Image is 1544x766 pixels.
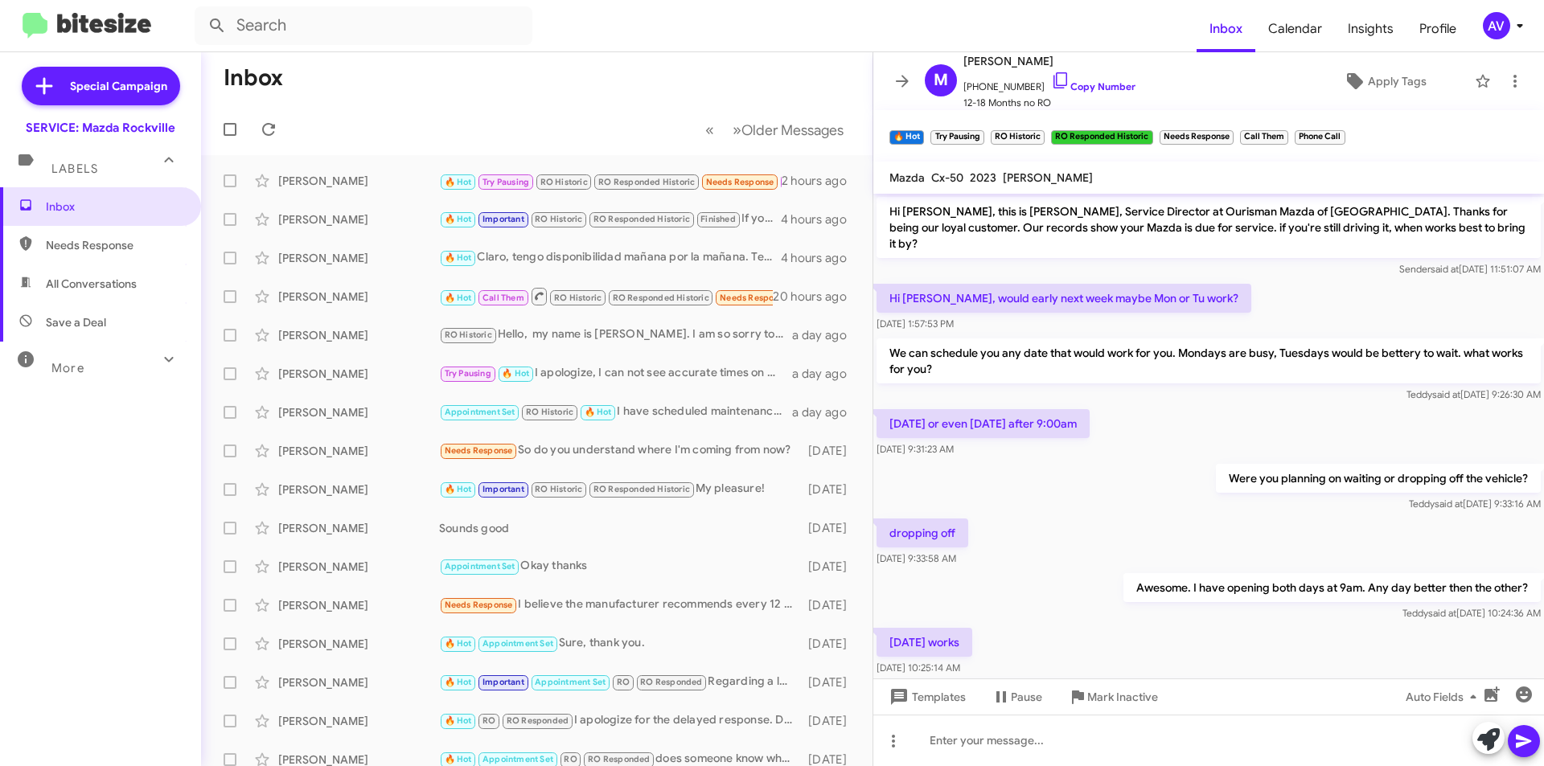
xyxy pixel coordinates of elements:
[800,520,860,536] div: [DATE]
[696,113,853,146] nav: Page navigation example
[877,409,1090,438] p: [DATE] or even [DATE] after 9:00am
[800,559,860,575] div: [DATE]
[877,552,956,564] span: [DATE] 9:33:58 AM
[1406,388,1541,400] span: Teddy [DATE] 9:26:30 AM
[800,597,860,613] div: [DATE]
[439,170,782,190] div: Inbound Call
[445,677,472,687] span: 🔥 Hot
[445,484,472,494] span: 🔥 Hot
[554,293,602,303] span: RO Historic
[46,276,137,292] span: All Conversations
[963,95,1135,111] span: 12-18 Months no RO
[540,177,588,187] span: RO Historic
[507,715,569,726] span: RO Responded
[1197,6,1255,52] a: Inbox
[1393,682,1496,711] button: Auto Fields
[445,368,491,379] span: Try Pausing
[439,248,781,267] div: Claro, tengo disponibilidad mañana por la mañana. Tengo alas 11:15 AM disponible
[526,407,573,417] span: RO Historic
[1302,67,1467,96] button: Apply Tags
[439,557,800,576] div: Okay thanks
[278,404,439,420] div: [PERSON_NAME]
[593,214,690,224] span: RO Responded Historic
[1255,6,1335,52] a: Calendar
[445,293,472,303] span: 🔥 Hot
[886,682,966,711] span: Templates
[934,68,948,93] span: M
[482,214,524,224] span: Important
[1431,263,1459,275] span: said at
[877,443,954,455] span: [DATE] 9:31:23 AM
[877,628,972,657] p: [DATE] works
[873,682,979,711] button: Templates
[720,293,788,303] span: Needs Response
[800,481,860,498] div: [DATE]
[445,252,472,263] span: 🔥 Hot
[640,677,702,687] span: RO Responded
[1055,682,1171,711] button: Mark Inactive
[705,120,714,140] span: «
[445,445,513,456] span: Needs Response
[931,170,963,185] span: Cx-50
[877,284,1251,313] p: Hi [PERSON_NAME], would early next week maybe Mon or Tu work?
[482,715,495,726] span: RO
[278,173,439,189] div: [PERSON_NAME]
[51,162,98,176] span: Labels
[445,561,515,571] span: Appointment Set
[278,713,439,729] div: [PERSON_NAME]
[773,289,860,305] div: 20 hours ago
[782,173,860,189] div: 2 hours ago
[800,713,860,729] div: [DATE]
[1011,682,1042,711] span: Pause
[696,113,724,146] button: Previous
[482,177,529,187] span: Try Pausing
[1406,6,1469,52] a: Profile
[792,327,860,343] div: a day ago
[963,51,1135,71] span: [PERSON_NAME]
[278,520,439,536] div: [PERSON_NAME]
[733,120,741,140] span: »
[445,214,472,224] span: 🔥 Hot
[781,250,860,266] div: 4 hours ago
[800,674,860,690] div: [DATE]
[278,250,439,266] div: [PERSON_NAME]
[1123,573,1541,602] p: Awesome. I have opening both days at 9am. Any day better then the other?
[482,677,524,687] span: Important
[1003,170,1093,185] span: [PERSON_NAME]
[1483,12,1510,39] div: AV
[195,6,532,45] input: Search
[564,754,577,764] span: RO
[979,682,1055,711] button: Pause
[877,518,968,547] p: dropping off
[792,404,860,420] div: a day ago
[278,636,439,652] div: [PERSON_NAME]
[889,170,925,185] span: Mazda
[278,597,439,613] div: [PERSON_NAME]
[781,211,860,227] div: 4 hours ago
[877,197,1541,258] p: Hi [PERSON_NAME], this is [PERSON_NAME], Service Director at Ourisman Mazda of [GEOGRAPHIC_DATA]....
[482,293,524,303] span: Call Them
[1368,67,1427,96] span: Apply Tags
[278,366,439,382] div: [PERSON_NAME]
[1406,682,1483,711] span: Auto Fields
[1428,607,1456,619] span: said at
[1335,6,1406,52] a: Insights
[445,754,472,764] span: 🔥 Hot
[445,407,515,417] span: Appointment Set
[439,403,792,421] div: I have scheduled maintenance for this afternoon.
[585,407,612,417] span: 🔥 Hot
[930,130,983,145] small: Try Pausing
[1051,130,1152,145] small: RO Responded Historic
[502,368,529,379] span: 🔥 Hot
[877,338,1541,383] p: We can schedule you any date that would work for you. Mondays are busy, Tuesdays would be bettery...
[278,289,439,305] div: [PERSON_NAME]
[439,286,773,306] div: And they were over $100
[278,443,439,459] div: [PERSON_NAME]
[800,636,860,652] div: [DATE]
[445,600,513,610] span: Needs Response
[278,674,439,690] div: [PERSON_NAME]
[800,443,860,459] div: [DATE]
[1051,80,1135,92] a: Copy Number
